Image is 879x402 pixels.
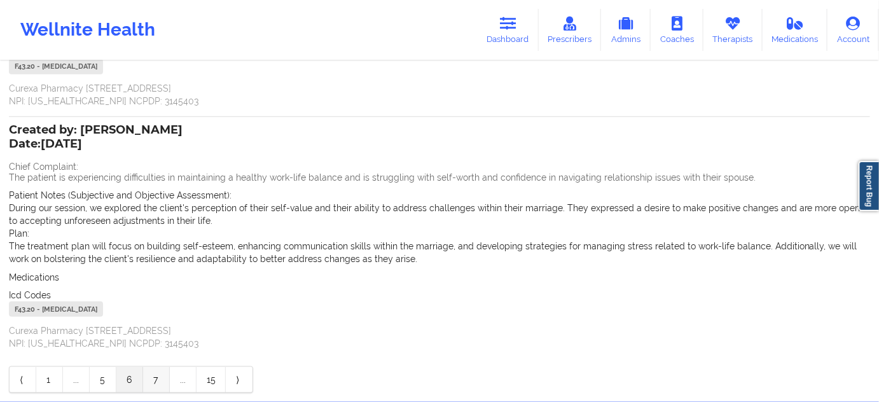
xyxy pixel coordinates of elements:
a: Account [827,9,879,51]
span: Icd Codes [9,290,51,300]
a: Therapists [703,9,763,51]
span: Plan: [9,228,29,239]
a: 5 [90,367,116,392]
span: Chief Complaint: [9,162,78,172]
span: Medications [9,272,59,282]
div: F43.20 - [MEDICAL_DATA] [9,59,103,74]
div: Created by: [PERSON_NAME] [9,123,183,153]
div: Pagination Navigation [9,366,253,393]
span: Patient Notes (Subjective and Objective Assessment): [9,190,232,200]
p: The treatment plan will focus on building self-esteem, enhancing communication skills within the ... [9,240,870,265]
a: 6 [116,367,143,392]
p: Curexa Pharmacy [STREET_ADDRESS] NPI: [US_HEALTHCARE_NPI] NCPDP: 3145403 [9,324,870,350]
a: Next item [226,367,253,392]
a: Admins [601,9,651,51]
a: Previous item [10,367,36,392]
p: The patient is experiencing difficulties in maintaining a healthy work-life balance and is strugg... [9,171,870,184]
p: During our session, we explored the client's perception of their self-value and their ability to ... [9,202,870,227]
a: Dashboard [478,9,539,51]
a: Prescribers [539,9,602,51]
a: 1 [36,367,63,392]
p: Curexa Pharmacy [STREET_ADDRESS] NPI: [US_HEALTHCARE_NPI] NCPDP: 3145403 [9,82,870,107]
a: ... [63,367,90,392]
div: F43.20 - [MEDICAL_DATA] [9,301,103,317]
a: Report Bug [859,161,879,211]
p: Date: [DATE] [9,136,183,153]
a: 15 [197,367,226,392]
a: Coaches [651,9,703,51]
a: 7 [143,367,170,392]
a: Medications [763,9,828,51]
a: ... [170,367,197,392]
